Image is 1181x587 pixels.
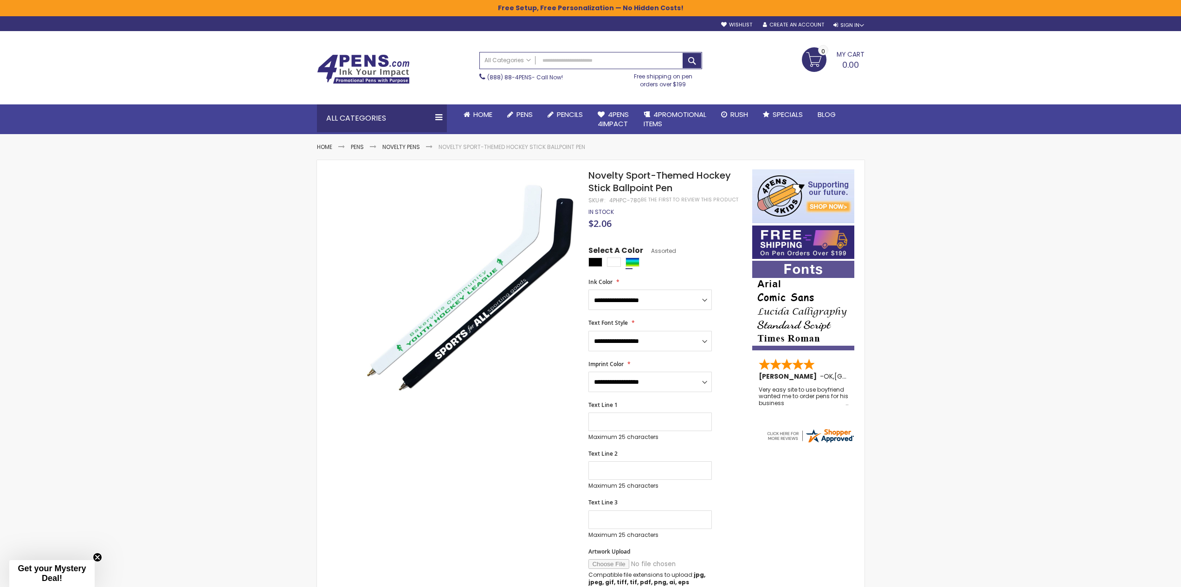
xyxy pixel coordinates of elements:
[598,110,629,129] span: 4Pens 4impact
[588,169,731,194] span: Novelty Sport-Themed Hockey Stick Ballpoint Pen
[484,57,531,64] span: All Categories
[752,261,854,350] img: font-personalization-examples
[802,47,865,71] a: 0.00 0
[759,387,849,406] div: Very easy site to use boyfriend wanted me to order pens for his business
[588,208,614,216] span: In stock
[588,571,705,586] strong: jpg, jpeg, gif, tiff, tif, pdf, png, ai, eps
[317,54,410,84] img: 4Pens Custom Pens and Promotional Products
[364,183,576,395] img: main_novelty_sport_themed_hockey_stick_ballpoint_pen_4phpc_873_1_1.jpg
[588,319,628,327] span: Text Font Style
[588,217,612,230] span: $2.06
[500,104,540,125] a: Pens
[382,143,420,151] a: Novelty Pens
[752,226,854,259] img: Free shipping on orders over $199
[588,482,712,490] p: Maximum 25 characters
[755,104,810,125] a: Specials
[752,169,854,223] img: 4pens 4 kids
[609,197,641,204] div: 4PHPC-780
[588,433,712,441] p: Maximum 25 characters
[763,21,824,28] a: Create an Account
[540,104,590,125] a: Pencils
[730,110,748,119] span: Rush
[588,548,630,555] span: Artwork Upload
[473,110,492,119] span: Home
[588,258,602,267] div: Black
[766,427,855,444] img: 4pens.com widget logo
[834,372,903,381] span: [GEOGRAPHIC_DATA]
[1104,562,1181,587] iframe: Google Customer Reviews
[588,571,712,586] p: Compatible file extensions to upload:
[624,69,702,88] div: Free shipping on pen orders over $199
[588,531,712,539] p: Maximum 25 characters
[636,104,714,135] a: 4PROMOTIONALITEMS
[9,560,95,587] div: Get your Mystery Deal!Close teaser
[818,110,836,119] span: Blog
[317,104,447,132] div: All Categories
[18,564,86,583] span: Get your Mystery Deal!
[588,208,614,216] div: Availability
[588,450,618,458] span: Text Line 2
[439,143,585,151] li: Novelty Sport-Themed Hockey Stick Ballpoint Pen
[588,360,624,368] span: Imprint Color
[487,73,563,81] span: - Call Now!
[773,110,803,119] span: Specials
[766,438,855,446] a: 4pens.com certificate URL
[456,104,500,125] a: Home
[641,196,738,203] a: Be the first to review this product
[810,104,843,125] a: Blog
[714,104,755,125] a: Rush
[588,498,618,506] span: Text Line 3
[351,143,364,151] a: Pens
[721,21,752,28] a: Wishlist
[842,59,859,71] span: 0.00
[607,258,621,267] div: White
[821,47,825,56] span: 0
[588,401,618,409] span: Text Line 1
[824,372,833,381] span: OK
[516,110,533,119] span: Pens
[93,553,102,562] button: Close teaser
[644,110,706,129] span: 4PROMOTIONAL ITEMS
[557,110,583,119] span: Pencils
[480,52,536,68] a: All Categories
[643,247,676,255] span: Assorted
[588,278,613,286] span: Ink Color
[833,22,864,29] div: Sign In
[626,258,639,267] div: Assorted
[759,372,820,381] span: [PERSON_NAME]
[317,143,332,151] a: Home
[590,104,636,135] a: 4Pens4impact
[588,196,606,204] strong: SKU
[588,245,643,258] span: Select A Color
[487,73,532,81] a: (888) 88-4PENS
[820,372,903,381] span: - ,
